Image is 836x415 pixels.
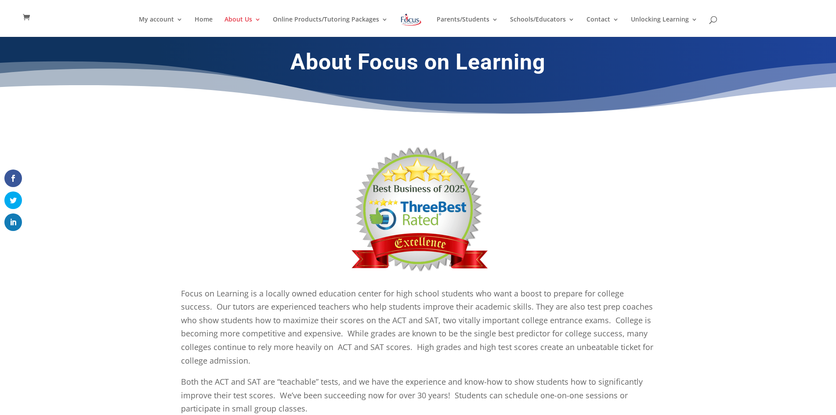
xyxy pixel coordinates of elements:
[437,16,498,37] a: Parents/Students
[195,16,213,37] a: Home
[181,287,655,375] p: Focus on Learning is a locally owned education center for high school students who want a boost t...
[181,49,655,79] h1: About Focus on Learning
[586,16,619,37] a: Contact
[139,16,183,37] a: My account
[631,16,698,37] a: Unlocking Learning
[400,12,423,28] img: Focus on Learning
[224,16,261,37] a: About Us
[510,16,575,37] a: Schools/Educators
[273,16,388,37] a: Online Products/Tutoring Packages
